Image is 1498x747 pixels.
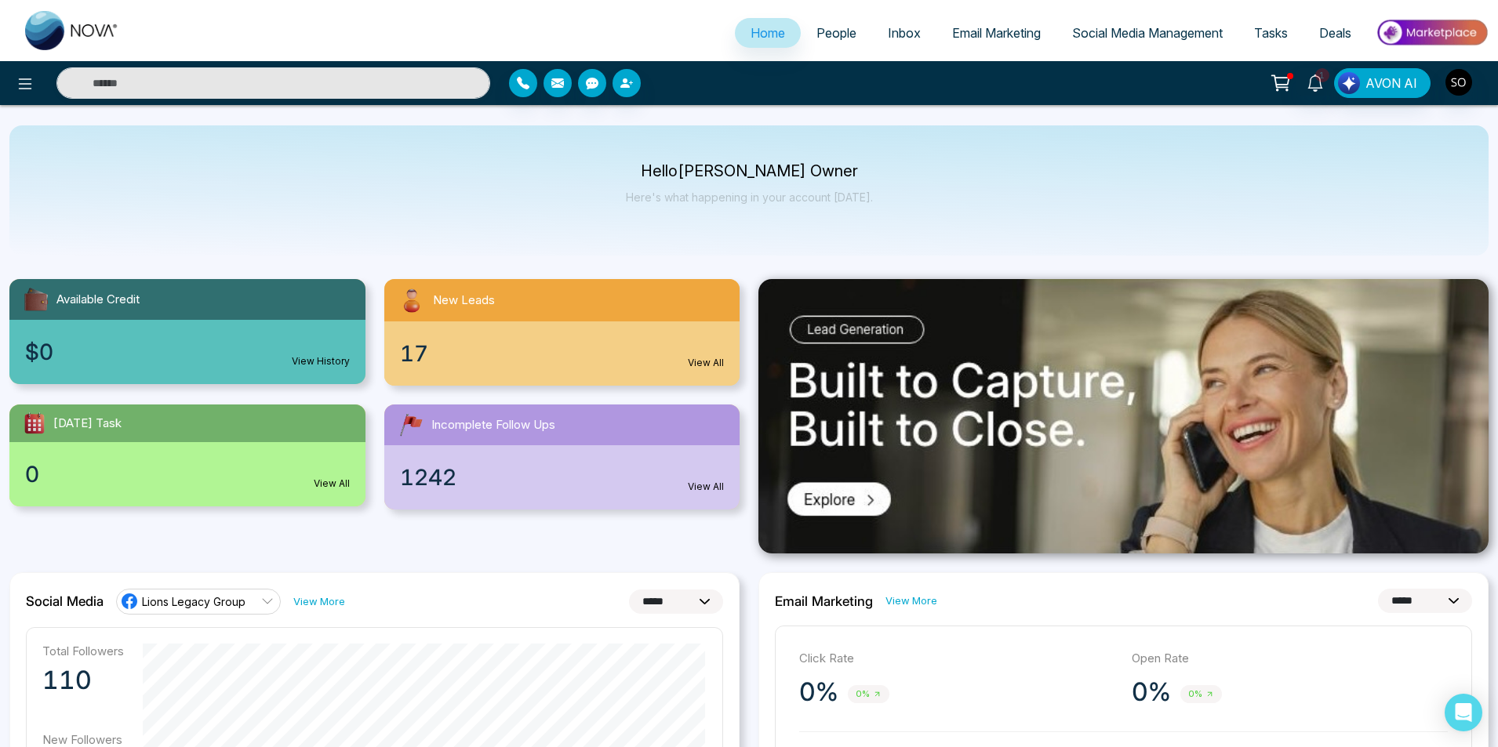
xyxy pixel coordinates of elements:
span: Tasks [1254,25,1288,41]
span: AVON AI [1365,74,1417,92]
span: 0 [25,458,39,491]
a: 1 [1296,68,1334,96]
button: AVON AI [1334,68,1431,98]
span: Deals [1319,25,1351,41]
img: Market-place.gif [1375,15,1489,50]
span: 1242 [400,461,456,494]
img: newLeads.svg [397,285,427,315]
span: 0% [848,685,889,703]
a: View All [688,480,724,494]
img: Lead Flow [1338,72,1360,94]
span: Incomplete Follow Ups [431,416,555,434]
p: Open Rate [1132,650,1449,668]
span: Available Credit [56,291,140,309]
a: Tasks [1238,18,1303,48]
span: Social Media Management [1072,25,1223,41]
img: Nova CRM Logo [25,11,119,50]
a: View All [688,356,724,370]
span: [DATE] Task [53,415,122,433]
img: . [758,279,1489,553]
a: Home [735,18,801,48]
a: View History [292,354,350,368]
h2: Email Marketing [775,593,873,609]
span: Lions Legacy Group [142,594,245,609]
img: todayTask.svg [22,411,47,436]
span: 1 [1315,68,1329,82]
p: Total Followers [42,644,124,658]
a: View More [293,594,345,609]
a: View All [314,477,350,491]
span: $0 [25,335,53,368]
span: Home [751,25,785,41]
a: Deals [1303,18,1367,48]
p: New Followers [42,732,124,747]
span: New Leads [433,292,495,310]
span: 0% [1180,685,1222,703]
div: Open Intercom Messenger [1445,694,1482,731]
span: 17 [400,337,428,370]
img: followUps.svg [397,411,425,439]
a: Incomplete Follow Ups1242View All [375,404,750,509]
p: 0% [799,676,838,708]
span: Email Marketing [952,25,1041,41]
span: Inbox [888,25,921,41]
img: User Avatar [1445,69,1472,96]
a: Social Media Management [1056,18,1238,48]
a: People [801,18,872,48]
span: People [816,25,856,41]
img: availableCredit.svg [22,285,50,314]
a: View More [885,593,937,608]
h2: Social Media [26,593,104,609]
p: Click Rate [799,650,1116,668]
p: 110 [42,665,124,696]
a: New Leads17View All [375,279,750,386]
p: Here's what happening in your account [DATE]. [626,190,873,204]
p: 0% [1132,676,1171,708]
p: Hello [PERSON_NAME] Owner [626,165,873,178]
a: Inbox [872,18,936,48]
a: Email Marketing [936,18,1056,48]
